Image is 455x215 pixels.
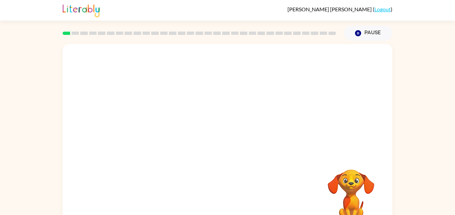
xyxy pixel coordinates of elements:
[287,6,373,12] span: [PERSON_NAME] [PERSON_NAME]
[63,3,100,17] img: Literably
[344,26,392,41] button: Pause
[374,6,391,12] a: Logout
[287,6,392,12] div: ( )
